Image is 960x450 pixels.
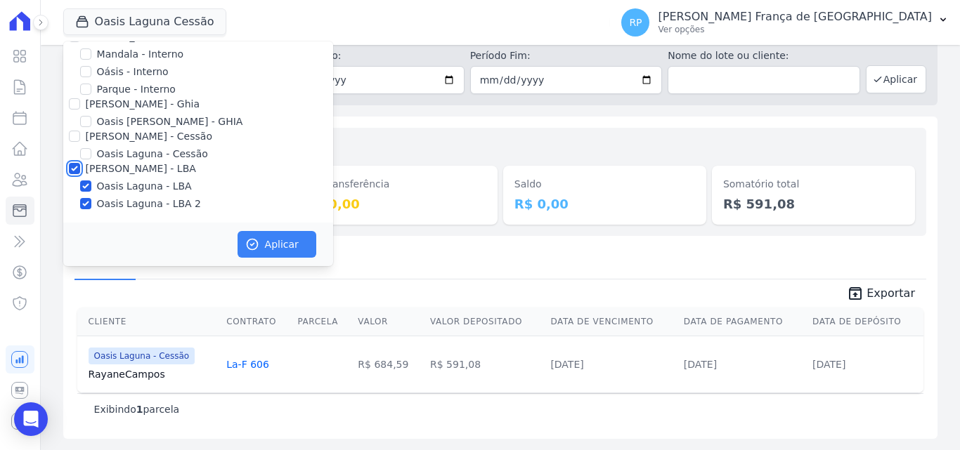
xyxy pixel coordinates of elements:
i: unarchive [847,285,864,302]
a: [DATE] [550,359,583,370]
td: R$ 684,59 [352,336,424,392]
label: Oasis Laguna - LBA [97,179,192,194]
label: [PERSON_NAME] - Cessão [86,131,212,142]
dd: R$ 0,00 [514,194,695,213]
button: Oasis Laguna Cessão [63,8,226,35]
label: Oásis - Interno [97,65,169,79]
th: Valor Depositado [424,307,545,336]
p: [PERSON_NAME] França de [GEOGRAPHIC_DATA] [658,10,932,24]
th: Valor [352,307,424,336]
button: Aplicar [238,231,316,258]
label: Oasis Laguna - Cessão [97,147,208,161]
td: R$ 591,08 [424,336,545,392]
span: Exportar [867,285,915,302]
button: Aplicar [866,65,926,93]
a: RayaneCampos [89,367,216,381]
dd: R$ 0,00 [306,194,486,213]
dd: R$ 591,08 [723,194,904,213]
a: [DATE] [812,359,845,370]
th: Parcela [292,307,352,336]
b: 1 [136,404,143,415]
th: Cliente [77,307,221,336]
button: RP [PERSON_NAME] França de [GEOGRAPHIC_DATA] Ver opções [610,3,960,42]
label: Oasis [PERSON_NAME] - GHIA [97,114,243,129]
label: Período Inicío: [272,48,465,63]
th: Contrato [221,307,292,336]
label: [PERSON_NAME] - LBA [86,163,196,174]
th: Data de Pagamento [678,307,807,336]
dt: Saldo [514,177,695,192]
a: [DATE] [684,359,717,370]
div: Open Intercom Messenger [14,402,48,436]
label: Oasis Laguna - LBA 2 [97,197,201,211]
span: RP [629,18,642,27]
p: Exibindo parcela [94,402,180,416]
a: La-F 606 [226,359,269,370]
label: [PERSON_NAME] - Ghia [86,98,200,110]
span: Oasis Laguna - Cessão [89,348,195,364]
dt: Em transferência [306,177,486,192]
label: Nome do lote ou cliente: [668,48,860,63]
a: unarchive Exportar [836,285,926,305]
dt: Somatório total [723,177,904,192]
label: Parque - Interno [97,82,176,97]
label: Mandala - Interno [97,47,183,62]
th: Data de Depósito [807,307,923,336]
p: Ver opções [658,24,932,35]
label: Período Fim: [470,48,663,63]
th: Data de Vencimento [545,307,677,336]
